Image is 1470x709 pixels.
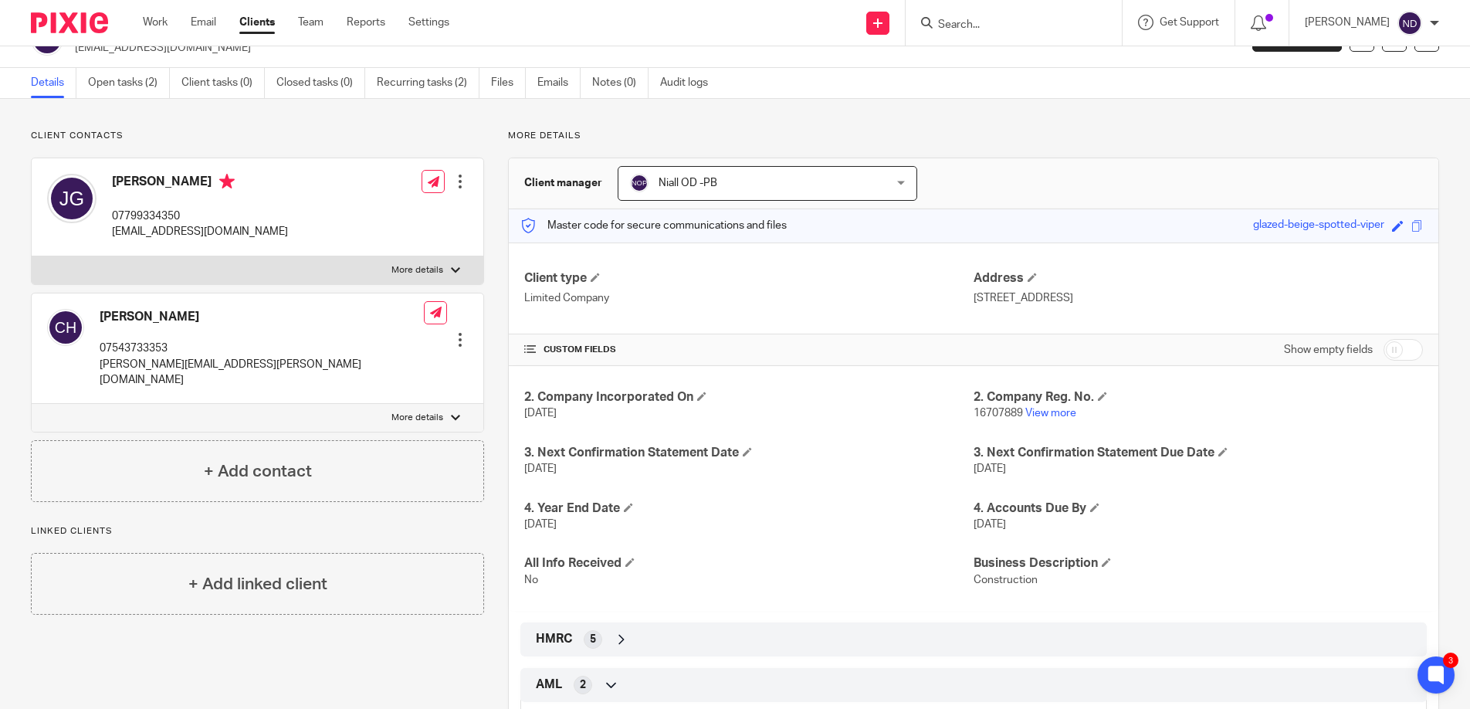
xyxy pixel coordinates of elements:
[100,309,424,325] h4: [PERSON_NAME]
[75,40,1229,56] p: [EMAIL_ADDRESS][DOMAIN_NAME]
[974,519,1006,530] span: [DATE]
[1305,15,1390,30] p: [PERSON_NAME]
[524,519,557,530] span: [DATE]
[1397,11,1422,36] img: svg%3E
[31,68,76,98] a: Details
[524,445,974,461] h4: 3. Next Confirmation Statement Date
[143,15,168,30] a: Work
[100,357,424,388] p: [PERSON_NAME][EMAIL_ADDRESS][PERSON_NAME][DOMAIN_NAME]
[537,68,581,98] a: Emails
[660,68,720,98] a: Audit logs
[31,525,484,538] p: Linked clients
[191,15,216,30] a: Email
[524,344,974,356] h4: CUSTOM FIELDS
[974,290,1423,306] p: [STREET_ADDRESS]
[347,15,385,30] a: Reports
[974,408,1023,419] span: 16707889
[1284,342,1373,358] label: Show empty fields
[31,12,108,33] img: Pixie
[524,408,557,419] span: [DATE]
[524,555,974,572] h4: All Info Received
[377,68,479,98] a: Recurring tasks (2)
[298,15,323,30] a: Team
[112,224,288,239] p: [EMAIL_ADDRESS][DOMAIN_NAME]
[204,460,312,483] h4: + Add contact
[47,309,84,346] img: svg%3E
[491,68,526,98] a: Files
[974,500,1423,517] h4: 4. Accounts Due By
[524,290,974,306] p: Limited Company
[536,677,562,693] span: AML
[1443,653,1458,668] div: 3
[1160,17,1219,28] span: Get Support
[580,677,586,693] span: 2
[408,15,449,30] a: Settings
[276,68,365,98] a: Closed tasks (0)
[937,19,1075,32] input: Search
[974,270,1423,287] h4: Address
[974,389,1423,405] h4: 2. Company Reg. No.
[391,264,443,276] p: More details
[239,15,275,30] a: Clients
[974,575,1038,585] span: Construction
[1253,217,1384,235] div: glazed-beige-spotted-viper
[974,555,1423,572] h4: Business Description
[31,130,484,142] p: Client contacts
[508,130,1439,142] p: More details
[219,174,235,189] i: Primary
[592,68,649,98] a: Notes (0)
[188,572,327,596] h4: + Add linked client
[524,575,538,585] span: No
[1025,408,1076,419] a: View more
[524,389,974,405] h4: 2. Company Incorporated On
[630,174,649,192] img: svg%3E
[391,412,443,424] p: More details
[112,174,288,193] h4: [PERSON_NAME]
[659,178,717,188] span: Niall OD -PB
[524,270,974,287] h4: Client type
[524,175,602,191] h3: Client manager
[536,631,572,647] span: HMRC
[590,632,596,647] span: 5
[974,445,1423,461] h4: 3. Next Confirmation Statement Due Date
[974,463,1006,474] span: [DATE]
[112,209,288,224] p: 07799334350
[524,500,974,517] h4: 4. Year End Date
[520,218,787,233] p: Master code for secure communications and files
[47,174,97,223] img: svg%3E
[181,68,265,98] a: Client tasks (0)
[524,463,557,474] span: [DATE]
[100,341,424,356] p: 07543733353
[88,68,170,98] a: Open tasks (2)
